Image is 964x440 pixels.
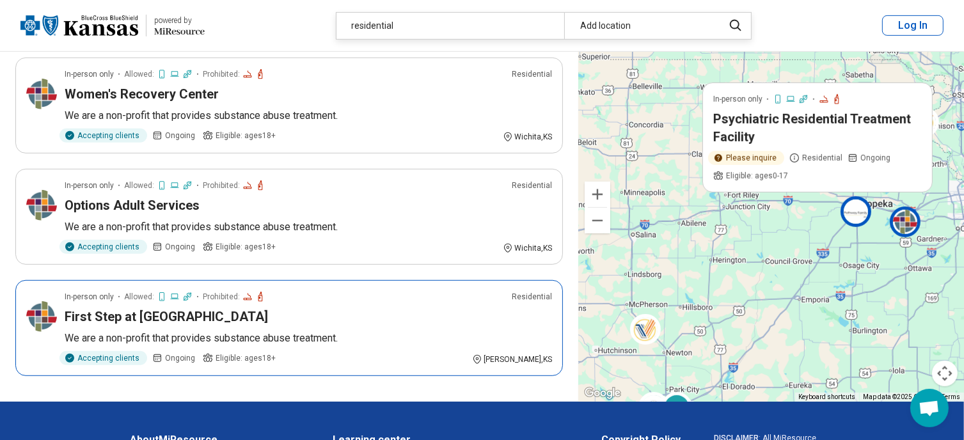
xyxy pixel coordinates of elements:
span: Allowed: [124,180,154,191]
span: Ongoing [165,241,195,253]
div: [PERSON_NAME] , KS [472,354,552,365]
img: Blue Cross Blue Shield Kansas [20,10,138,41]
span: Eligible: ages 0-17 [726,170,788,182]
p: In-person only [65,291,114,302]
h3: Options Adult Services [65,196,200,214]
div: Please inquire [708,151,784,165]
button: Map camera controls [932,361,958,386]
button: Log In [882,15,944,36]
span: Eligible: ages 18+ [216,130,276,141]
p: Residential [512,68,552,80]
span: Ongoing [860,152,890,164]
span: Ongoing [165,352,195,364]
div: powered by [154,15,205,26]
p: In-person only [65,68,114,80]
span: Prohibited: [203,68,240,80]
div: Accepting clients [59,351,147,365]
a: Blue Cross Blue Shield Kansaspowered by [20,10,205,41]
p: Residential [512,291,552,302]
div: Accepting clients [59,240,147,254]
div: 2 [661,391,692,422]
div: Add location [564,13,716,39]
div: Wichita , KS [503,131,552,143]
div: Open chat [910,389,949,427]
button: Zoom in [585,182,610,207]
div: residential [336,13,564,39]
img: Google [581,385,624,402]
span: Allowed: [124,68,154,80]
p: Residential [512,180,552,191]
div: Wichita , KS [503,242,552,254]
h3: First Step at [GEOGRAPHIC_DATA] [65,308,268,326]
span: Ongoing [165,130,195,141]
div: Accepting clients [59,129,147,143]
a: Open this area in Google Maps (opens a new window) [581,385,624,402]
span: Residential [802,152,842,164]
span: Allowed: [124,291,154,302]
span: Map data ©2025 Google [863,393,934,400]
span: Prohibited: [203,180,240,191]
button: Zoom out [585,208,610,233]
span: Prohibited: [203,291,240,302]
a: Terms (opens in new tab) [942,393,960,400]
h3: Psychiatric Residential Treatment Facility [713,110,922,146]
h3: Women's Recovery Center [65,85,219,103]
p: We are a non-profit that provides substance abuse treatment. [65,219,552,235]
p: In-person only [713,93,763,105]
span: Eligible: ages 18+ [216,352,276,364]
p: We are a non-profit that provides substance abuse treatment. [65,331,552,346]
p: We are a non-profit that provides substance abuse treatment. [65,108,552,123]
span: Eligible: ages 18+ [216,241,276,253]
button: Keyboard shortcuts [798,393,855,402]
p: In-person only [65,180,114,191]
